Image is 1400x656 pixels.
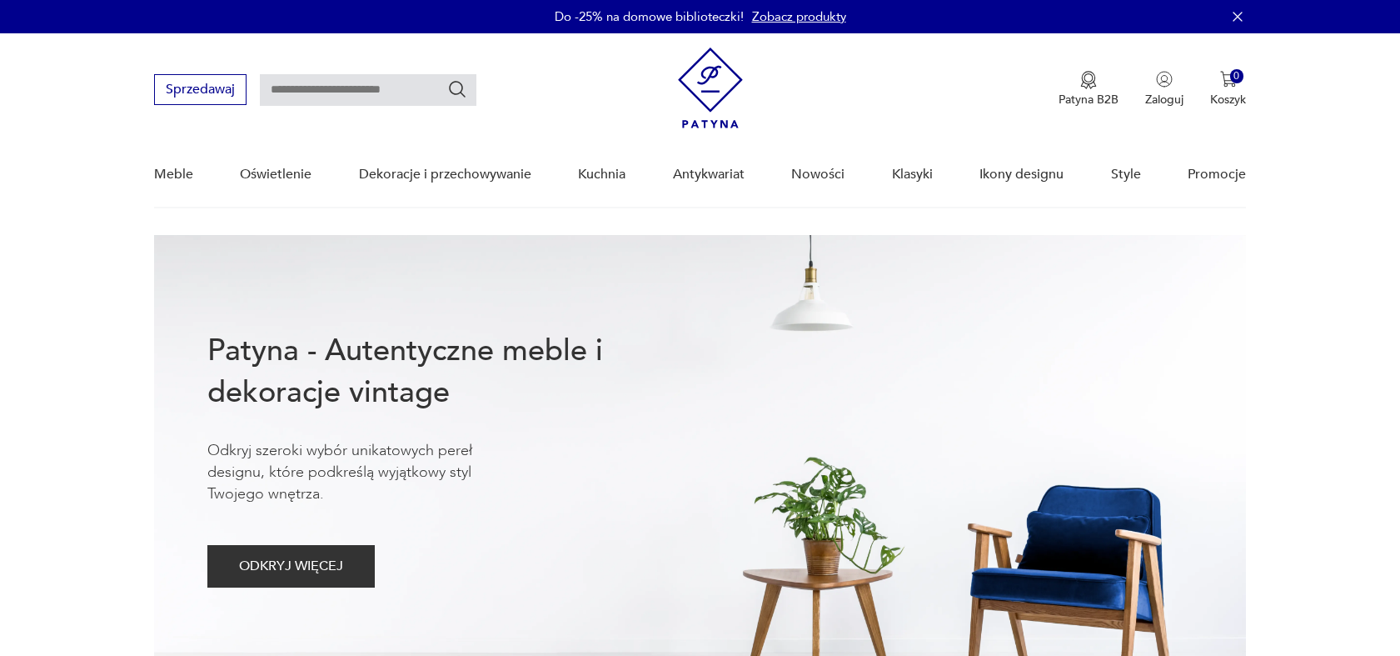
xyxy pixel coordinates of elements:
[578,143,625,207] a: Kuchnia
[1210,71,1246,108] button: 0Koszyk
[1059,71,1119,108] button: Patyna B2B
[154,85,247,97] a: Sprzedawaj
[673,143,745,207] a: Antykwariat
[1210,92,1246,108] p: Koszyk
[752,8,846,25] a: Zobacz produkty
[359,143,531,207] a: Dekoracje i przechowywanie
[1111,143,1141,207] a: Style
[207,545,375,588] button: ODKRYJ WIĘCEJ
[154,143,193,207] a: Meble
[1145,71,1183,108] button: Zaloguj
[1230,69,1244,83] div: 0
[892,143,933,207] a: Klasyki
[1059,71,1119,108] a: Ikona medaluPatyna B2B
[447,79,467,99] button: Szukaj
[154,74,247,105] button: Sprzedawaj
[791,143,844,207] a: Nowości
[1080,71,1097,89] img: Ikona medalu
[979,143,1064,207] a: Ikony designu
[207,330,657,413] h1: Patyna - Autentyczne meble i dekoracje vintage
[555,8,744,25] p: Do -25% na domowe biblioteczki!
[1156,71,1173,88] img: Ikonka użytkownika
[678,48,743,128] img: Patyna - sklep z meblami i dekoracjami vintage
[240,143,311,207] a: Oświetlenie
[1220,71,1237,88] img: Ikona koszyka
[207,440,524,505] p: Odkryj szeroki wybór unikatowych pereł designu, które podkreślą wyjątkowy styl Twojego wnętrza.
[207,562,375,573] a: ODKRYJ WIĘCEJ
[1188,143,1246,207] a: Promocje
[1059,92,1119,108] p: Patyna B2B
[1145,92,1183,108] p: Zaloguj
